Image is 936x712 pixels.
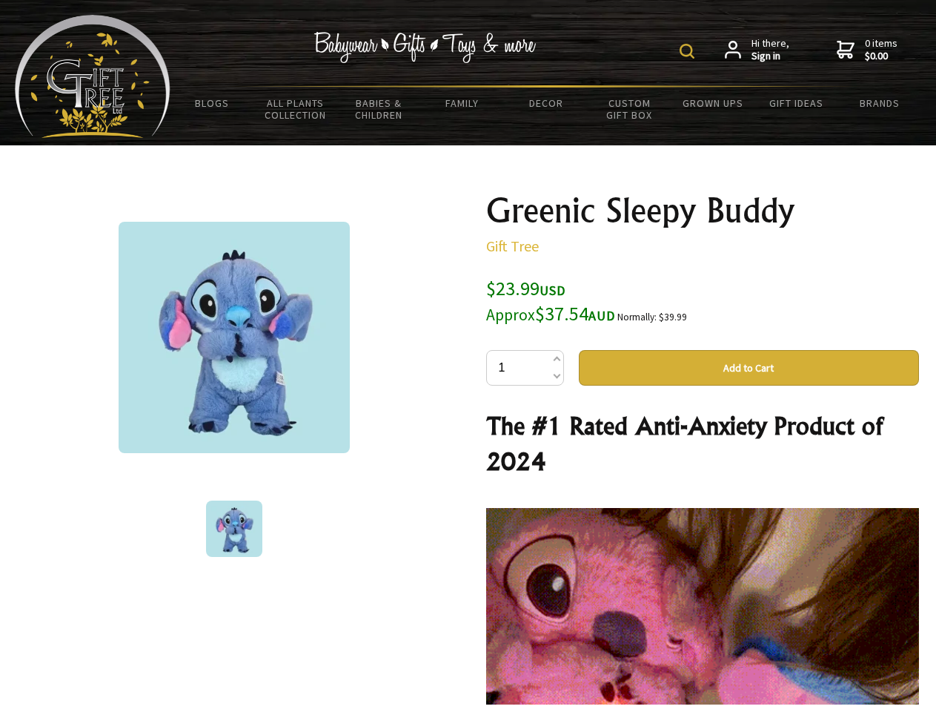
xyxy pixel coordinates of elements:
[504,88,588,119] a: Decor
[254,88,338,131] a: All Plants Collection
[725,37,789,63] a: Hi there,Sign in
[579,350,919,386] button: Add to Cart
[617,311,687,323] small: Normally: $39.99
[680,44,694,59] img: product search
[170,88,254,119] a: BLOGS
[486,276,615,326] span: $23.99 $37.54
[486,305,535,325] small: Approx
[588,307,615,324] span: AUD
[206,501,262,557] img: Greenic Sleepy Buddy
[865,50,897,63] strong: $0.00
[486,237,539,255] a: Gift Tree
[314,32,537,63] img: Babywear - Gifts - Toys & more
[837,37,897,63] a: 0 items$0.00
[15,15,170,138] img: Babyware - Gifts - Toys and more...
[540,282,565,299] span: USD
[486,193,919,228] h1: Greenic Sleepy Buddy
[671,88,754,119] a: Grown Ups
[588,88,671,131] a: Custom Gift Box
[486,411,883,476] strong: The #1 Rated Anti-Anxiety Product of 2024
[751,50,789,63] strong: Sign in
[838,88,922,119] a: Brands
[754,88,838,119] a: Gift Ideas
[119,222,350,453] img: Greenic Sleepy Buddy
[337,88,421,131] a: Babies & Children
[865,36,897,63] span: 0 items
[421,88,505,119] a: Family
[751,37,789,63] span: Hi there,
